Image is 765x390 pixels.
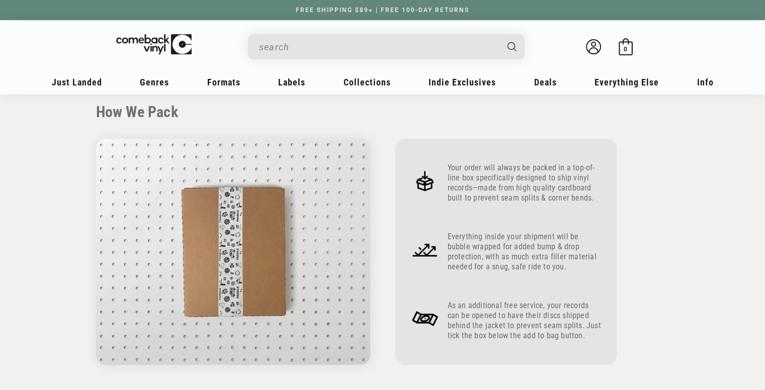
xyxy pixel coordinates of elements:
span: Indie Exclusives [429,77,496,87]
input: When autocomplete results are available use up and down arrows to review and enter to select [259,37,497,57]
button: Search [498,34,526,59]
img: HowWePack-Updated.gif [96,139,370,365]
div: Search [248,34,525,59]
span: Everything Else [594,77,659,87]
img: Frame_4_1.png [410,235,440,264]
span: Info [697,77,714,87]
img: Frame_4.png [410,166,440,196]
h2: How We Pack [96,103,669,121]
span: Collections [344,77,391,87]
span: Deals [534,77,557,87]
span: Formats [207,77,240,87]
span: 0 [624,45,627,53]
span: Labels [278,77,305,87]
p: Your order will always be packed in a top-of-line box specifically designed to ship vinyl records... [448,163,602,203]
span: Just Landed [52,77,102,87]
img: Frame_4_2.png [410,304,440,333]
p: Everything inside your shipment will be bubble wrapped for added bump & drop protection, with as ... [448,232,602,272]
a: FREE SHIPPING $89+ | FREE 100-DAY RETURNS [286,7,479,14]
span: Genres [140,77,169,87]
p: As an additional free service, your records can be opened to have their discs shipped behind the ... [448,301,602,341]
